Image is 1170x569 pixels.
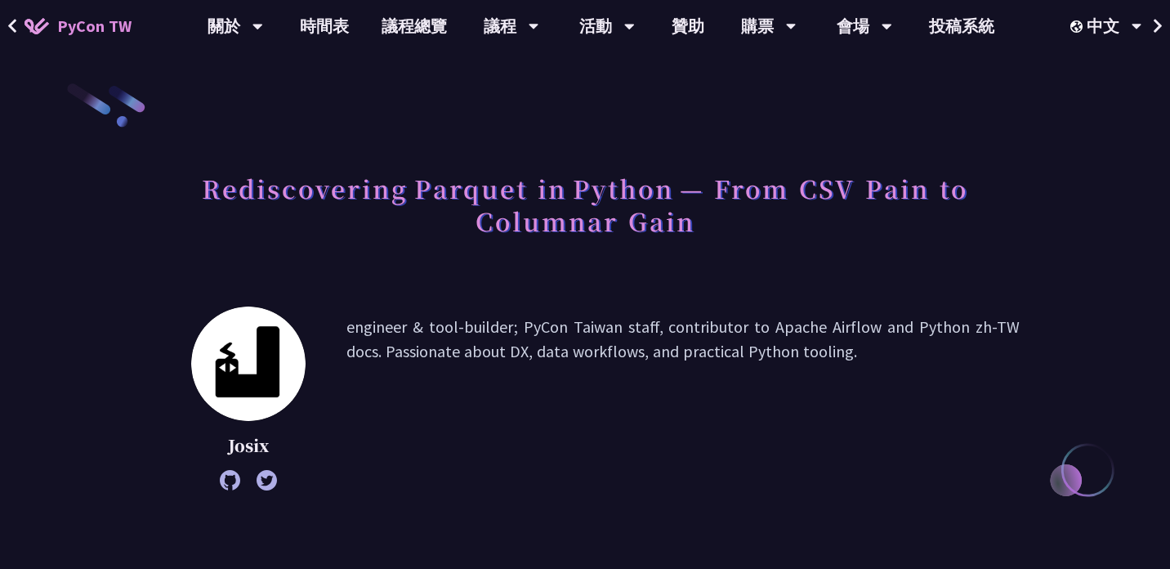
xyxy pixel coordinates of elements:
[1070,20,1087,33] img: Locale Icon
[25,18,49,34] img: Home icon of PyCon TW 2025
[191,307,306,421] img: Josix
[57,14,132,38] span: PyCon TW
[346,315,1020,482] p: engineer & tool-builder; PyCon Taiwan staff, contributor to Apache Airflow and Python zh-TW docs....
[150,164,1020,245] h1: Rediscovering Parquet in Python — From CSV Pain to Columnar Gain
[8,6,148,47] a: PyCon TW
[191,433,306,458] p: Josix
